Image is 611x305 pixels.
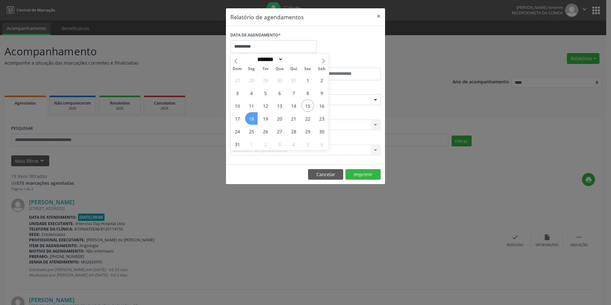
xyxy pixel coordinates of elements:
button: Close [372,8,385,24]
span: Agosto 28, 2025 [287,125,300,137]
span: Agosto 9, 2025 [315,87,328,99]
span: Julho 28, 2025 [245,74,258,86]
button: Imprimir [345,169,381,180]
span: Agosto 26, 2025 [259,125,272,137]
span: Agosto 10, 2025 [231,99,244,112]
span: Agosto 29, 2025 [301,125,314,137]
label: ATÉ [307,58,381,67]
span: Agosto 31, 2025 [231,138,244,150]
label: DATA DE AGENDAMENTO [230,30,281,40]
span: Agosto 5, 2025 [259,87,272,99]
span: Agosto 3, 2025 [231,87,244,99]
span: Agosto 12, 2025 [259,99,272,112]
span: Agosto 14, 2025 [287,99,300,112]
span: Seg [244,67,259,71]
span: Setembro 6, 2025 [315,138,328,150]
span: Ter [259,67,273,71]
span: Agosto 24, 2025 [231,125,244,137]
select: Month [255,56,283,63]
span: Agosto 6, 2025 [273,87,286,99]
span: Sex [301,67,315,71]
span: Agosto 18, 2025 [245,112,258,125]
span: Setembro 2, 2025 [259,138,272,150]
span: Setembro 3, 2025 [273,138,286,150]
span: Agosto 16, 2025 [315,99,328,112]
span: Agosto 1, 2025 [301,74,314,86]
span: Setembro 1, 2025 [245,138,258,150]
span: Julho 30, 2025 [273,74,286,86]
span: Agosto 25, 2025 [245,125,258,137]
span: Agosto 2, 2025 [315,74,328,86]
span: Qua [273,67,287,71]
span: Agosto 4, 2025 [245,87,258,99]
span: Julho 31, 2025 [287,74,300,86]
h5: Relatório de agendamentos [230,13,304,21]
span: Agosto 15, 2025 [301,99,314,112]
span: Agosto 23, 2025 [315,112,328,125]
span: Dom [230,67,244,71]
span: Agosto 8, 2025 [301,87,314,99]
span: Qui [287,67,301,71]
span: Agosto 30, 2025 [315,125,328,137]
span: Agosto 7, 2025 [287,87,300,99]
span: Julho 27, 2025 [231,74,244,86]
span: Agosto 17, 2025 [231,112,244,125]
span: Agosto 22, 2025 [301,112,314,125]
span: Agosto 20, 2025 [273,112,286,125]
span: Agosto 19, 2025 [259,112,272,125]
input: Year [283,56,304,63]
span: Sáb [315,67,329,71]
span: Agosto 21, 2025 [287,112,300,125]
span: Agosto 11, 2025 [245,99,258,112]
span: Agosto 27, 2025 [273,125,286,137]
button: Cancelar [308,169,343,180]
span: Setembro 4, 2025 [287,138,300,150]
span: Agosto 13, 2025 [273,99,286,112]
span: Setembro 5, 2025 [301,138,314,150]
span: Julho 29, 2025 [259,74,272,86]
